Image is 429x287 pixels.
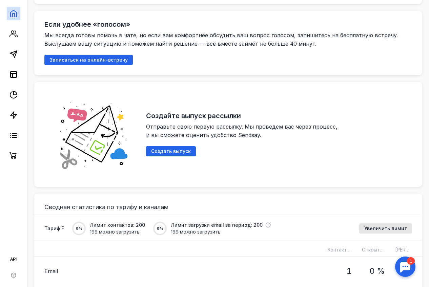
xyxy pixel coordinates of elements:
span: Тариф F [44,225,64,232]
h1: 0 % [369,267,385,275]
span: Создать выпуск [151,149,191,154]
span: Открытий [362,247,385,252]
span: Email [44,267,58,275]
span: Увеличить лимит [364,226,407,231]
span: Лимит загрузки email за период: 200 [171,222,263,228]
span: Контактов [328,247,352,252]
h1: 1 [346,267,352,275]
h3: Сводная статистика по тарифу и каналам [44,204,412,211]
span: 199 можно загрузить [171,228,271,235]
span: 199 можно загрузить [90,228,145,235]
a: Записаться на онлайн-встречу [44,57,133,63]
img: abd19fe006828e56528c6cd305e49c57.png [51,92,136,177]
span: Мы всегда готовы помочь в чате, но если вам комфортнее обсудить ваш вопрос голосом, запишитесь на... [44,32,400,47]
button: Создать выпуск [146,146,196,156]
span: Лимит контактов: 200 [90,222,145,228]
span: Записаться на онлайн-встречу [49,57,128,63]
h2: Создайте выпуск рассылки [146,112,241,120]
button: Записаться на онлайн-встречу [44,55,133,65]
div: 1 [15,4,23,12]
span: Отправьте свою первую рассылку. Мы проведем вас через процесс, и вы сможете оценить удобство Send... [146,123,339,138]
h2: Если удобнее «голосом» [44,20,130,28]
button: Увеличить лимит [359,223,412,234]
